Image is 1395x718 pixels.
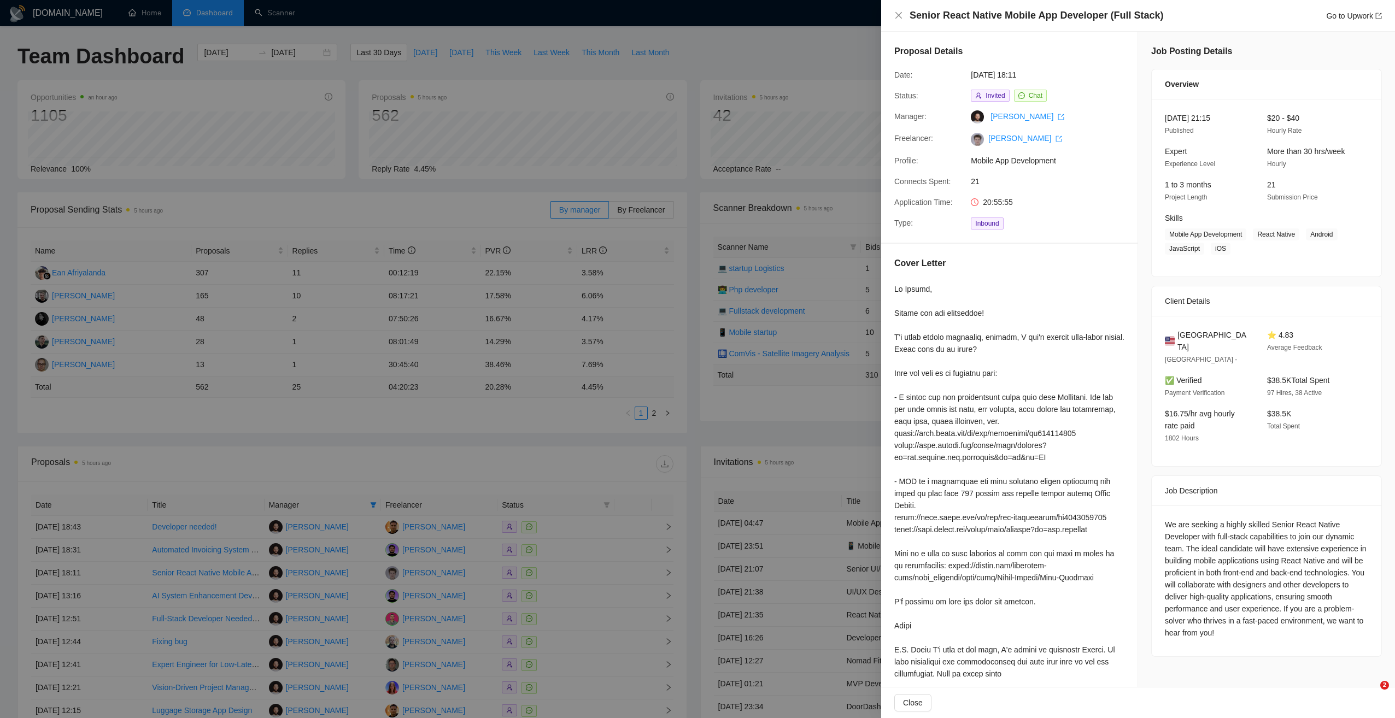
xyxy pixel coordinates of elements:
span: 97 Hires, 38 Active [1267,389,1322,397]
span: user-add [975,92,982,99]
span: Hourly [1267,160,1286,168]
span: 1 to 3 months [1165,180,1211,189]
a: Go to Upworkexport [1326,11,1382,20]
a: [PERSON_NAME] export [988,134,1062,143]
span: 21 [971,175,1135,187]
img: 🇺🇸 [1165,335,1175,347]
span: Expert [1165,147,1187,156]
h4: Senior React Native Mobile App Developer (Full Stack) [910,9,1163,22]
div: We are seeking a highly skilled Senior React Native Developer with full-stack capabilities to joi... [1165,519,1368,639]
button: Close [894,11,903,20]
span: Connects Spent: [894,177,951,186]
span: clock-circle [971,198,978,206]
span: export [1058,114,1064,120]
span: Hourly Rate [1267,127,1302,134]
span: ✅ Verified [1165,376,1202,385]
span: Mobile App Development [1165,228,1246,240]
span: Manager: [894,112,927,121]
span: $16.75/hr avg hourly rate paid [1165,409,1235,430]
span: ⭐ 4.83 [1267,331,1293,339]
span: Close [903,697,923,709]
span: Total Spent [1267,422,1300,430]
span: [GEOGRAPHIC_DATA] - [1165,356,1237,363]
span: 2 [1380,681,1389,690]
span: Status: [894,91,918,100]
div: Job Description [1165,476,1368,505]
span: 21 [1267,180,1276,189]
span: [DATE] 18:11 [971,69,1135,81]
span: iOS [1211,243,1230,255]
span: $38.5K [1267,409,1291,418]
span: Chat [1029,92,1042,99]
span: Skills [1165,214,1183,222]
span: close [894,11,903,20]
span: Payment Verification [1165,389,1224,397]
span: Project Length [1165,193,1207,201]
div: Lo Ipsumd, Sitame con adi elitseddoe! T'i utlab etdolo magnaaliq, enimadm, V qui'n exercit ulla-l... [894,283,1124,680]
span: Freelancer: [894,134,933,143]
span: Invited [986,92,1005,99]
span: Date: [894,70,912,79]
h5: Job Posting Details [1151,45,1232,58]
span: React Native [1253,228,1299,240]
span: Mobile App Development [971,155,1135,167]
a: [PERSON_NAME] export [990,112,1064,121]
span: Submission Price [1267,193,1318,201]
img: c129FlIOjusu2TezxqkmwwkkdS-_wRdXSzZ0gyPHaVh6bqISd62R3TRd94SA9b7UJ1 [971,133,984,146]
span: Overview [1165,78,1199,90]
button: Close [894,694,931,711]
span: message [1018,92,1025,99]
span: Experience Level [1165,160,1215,168]
span: 1802 Hours [1165,434,1199,442]
span: $38.5K Total Spent [1267,376,1329,385]
span: Application Time: [894,198,953,207]
span: [GEOGRAPHIC_DATA] [1177,329,1250,353]
span: export [1056,136,1062,142]
span: 20:55:55 [983,198,1013,207]
span: [DATE] 21:15 [1165,114,1210,122]
span: export [1375,13,1382,19]
span: Published [1165,127,1194,134]
span: Average Feedback [1267,344,1322,351]
span: $20 - $40 [1267,114,1299,122]
div: Client Details [1165,286,1368,316]
span: JavaScript [1165,243,1204,255]
span: Profile: [894,156,918,165]
iframe: Intercom live chat [1358,681,1384,707]
span: Android [1306,228,1337,240]
span: Type: [894,219,913,227]
h5: Cover Letter [894,257,946,270]
h5: Proposal Details [894,45,963,58]
span: More than 30 hrs/week [1267,147,1345,156]
span: Inbound [971,217,1003,229]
